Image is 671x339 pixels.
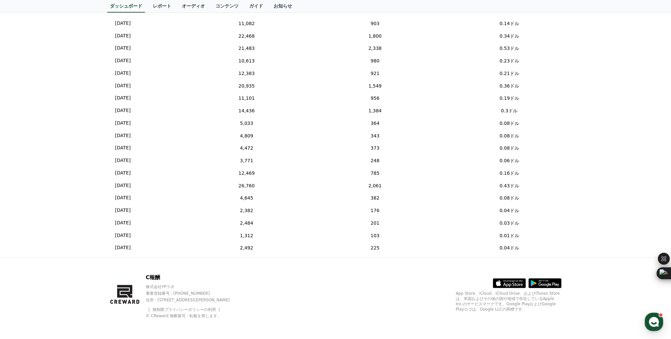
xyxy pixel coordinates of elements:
[115,207,131,213] font: [DATE]
[146,274,160,281] font: C報酬
[152,307,204,312] a: 無制限プライバシーポリシー
[115,170,131,175] font: [DATE]
[44,209,85,226] a: Messages
[115,245,131,250] font: [DATE]
[239,108,255,113] font: 14,436
[368,8,382,14] font: 1,028
[115,33,131,38] font: [DATE]
[55,220,74,225] span: Messages
[499,83,519,88] font: 0.36ドル
[499,58,519,63] font: 0.23ドル
[371,195,380,201] font: 382
[371,170,380,175] font: 785
[2,209,44,226] a: Home
[239,46,255,51] font: 21,483
[249,3,263,9] font: ガイド
[274,3,292,9] font: お知らせ
[368,83,382,88] font: 1,549
[371,145,380,151] font: 373
[239,183,255,188] font: 26,760
[115,220,131,225] font: [DATE]
[368,33,382,38] font: 1,800
[110,3,142,9] font: ダッシュボード
[85,209,127,226] a: Settings
[115,120,131,126] font: [DATE]
[239,83,255,88] font: 20,935
[115,158,131,163] font: [DATE]
[499,245,519,250] font: 0.04ドル
[204,307,221,312] a: の利用
[371,70,380,76] font: 921
[240,245,253,250] font: 2,492
[146,284,174,289] font: 株式会社YPラボ
[499,220,519,225] font: 0.03ドル
[115,233,131,238] font: [DATE]
[115,45,131,51] font: [DATE]
[371,208,380,213] font: 176
[371,220,380,225] font: 201
[240,233,253,238] font: 1,312
[371,158,380,163] font: 248
[115,183,131,188] font: [DATE]
[499,8,519,14] font: 0.17ドル
[499,20,519,26] font: 0.14ドル
[499,158,519,163] font: 0.06ドル
[499,33,519,38] font: 0.34ドル
[368,46,382,51] font: 2,338
[371,58,380,63] font: 980
[115,83,131,88] font: [DATE]
[153,3,171,9] font: レポート
[115,195,131,200] font: [DATE]
[240,120,253,126] font: 5,033
[115,20,131,26] font: [DATE]
[501,108,518,113] font: 0.3ドル
[499,120,519,126] font: 0.08ドル
[216,3,239,9] font: コンテンツ
[146,298,229,302] font: 住所 : [STREET_ADDRESS][PERSON_NAME]
[115,58,131,63] font: [DATE]
[204,307,216,312] font: の利用
[499,70,519,76] font: 0.21ドル
[146,291,210,296] font: 事業登録番号 : [PHONE_NUMBER]
[456,291,560,312] font: App Store、iCloud、iCloud Drive、およびiTunes Storeは、米国およびその他の国や地域で存在しているApple Inc.のサービスマークです。Google Pl...
[499,183,519,188] font: 0.43ドル
[240,145,253,151] font: 4,472
[499,145,519,151] font: 0.08ドル
[115,145,131,150] font: [DATE]
[239,170,255,175] font: 12,469
[115,70,131,76] font: [DATE]
[239,70,255,76] font: 12,383
[499,233,519,238] font: 0.01ドル
[371,95,380,101] font: 956
[239,95,255,101] font: 11,101
[115,108,131,113] font: [DATE]
[240,208,253,213] font: 2,382
[239,8,255,14] font: 13,437
[371,233,380,238] font: 103
[368,183,382,188] font: 2,061
[239,20,255,26] font: 11,082
[240,158,253,163] font: 3,771
[371,120,380,126] font: 364
[499,195,519,201] font: 0.08ドル
[371,133,380,138] font: 343
[115,95,131,100] font: [DATE]
[240,133,253,138] font: 4,809
[499,208,519,213] font: 0.04ドル
[499,46,519,51] font: 0.53ドル
[499,95,519,101] font: 0.19ドル
[240,220,253,225] font: 2,484
[146,314,221,318] font: © CReward 無断複写・転載を禁じます。
[499,170,519,175] font: 0.16ドル
[499,133,519,138] font: 0.08ドル
[371,20,380,26] font: 903
[182,3,205,9] font: オーディオ
[368,108,382,113] font: 1,384
[239,33,255,38] font: 22,468
[98,219,114,225] span: Settings
[240,195,253,201] font: 4,645
[371,245,380,250] font: 225
[239,58,255,63] font: 10,613
[115,133,131,138] font: [DATE]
